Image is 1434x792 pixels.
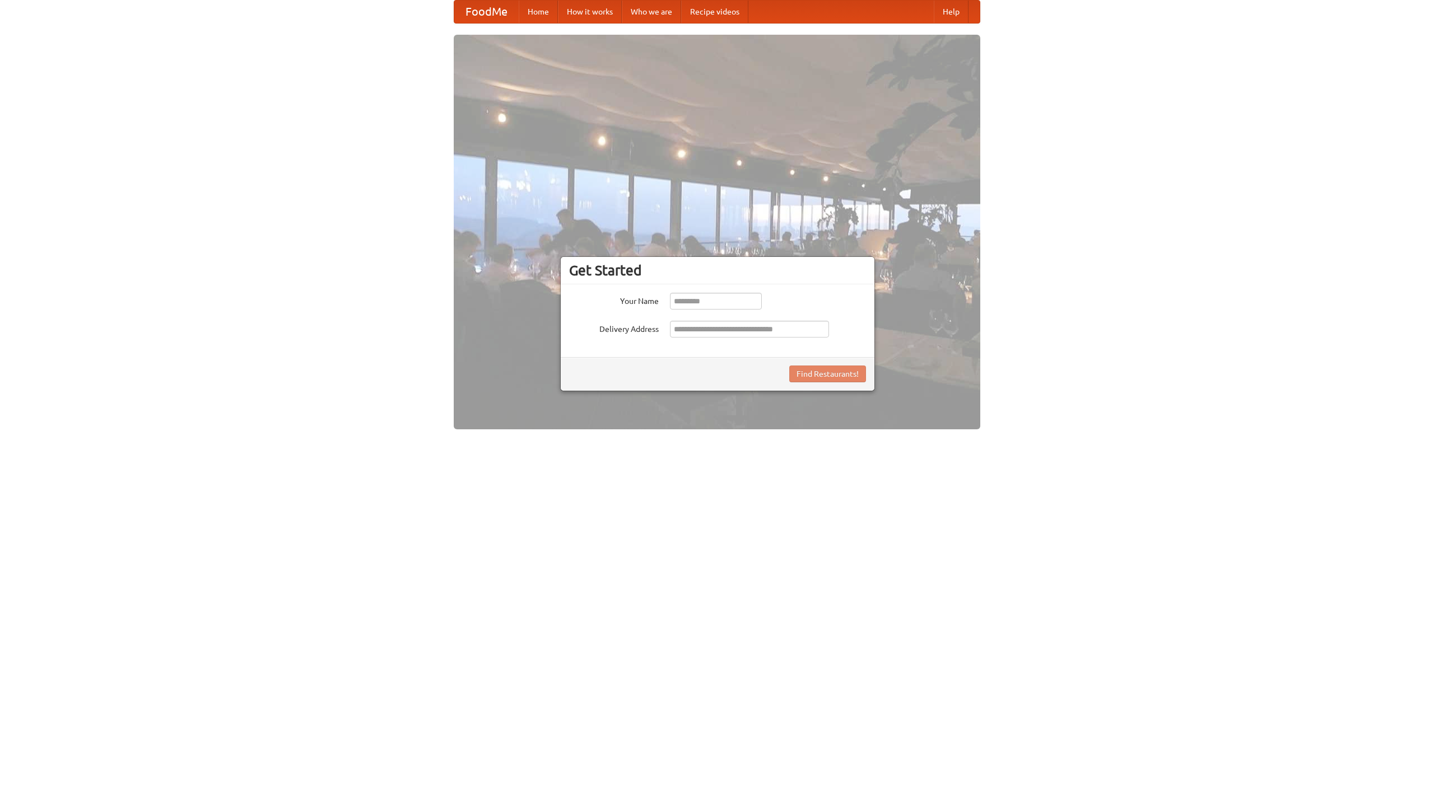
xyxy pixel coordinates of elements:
a: Help [934,1,969,23]
label: Your Name [569,293,659,307]
a: Home [519,1,558,23]
h3: Get Started [569,262,866,279]
a: How it works [558,1,622,23]
a: FoodMe [454,1,519,23]
a: Recipe videos [681,1,748,23]
button: Find Restaurants! [789,365,866,382]
a: Who we are [622,1,681,23]
label: Delivery Address [569,321,659,335]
